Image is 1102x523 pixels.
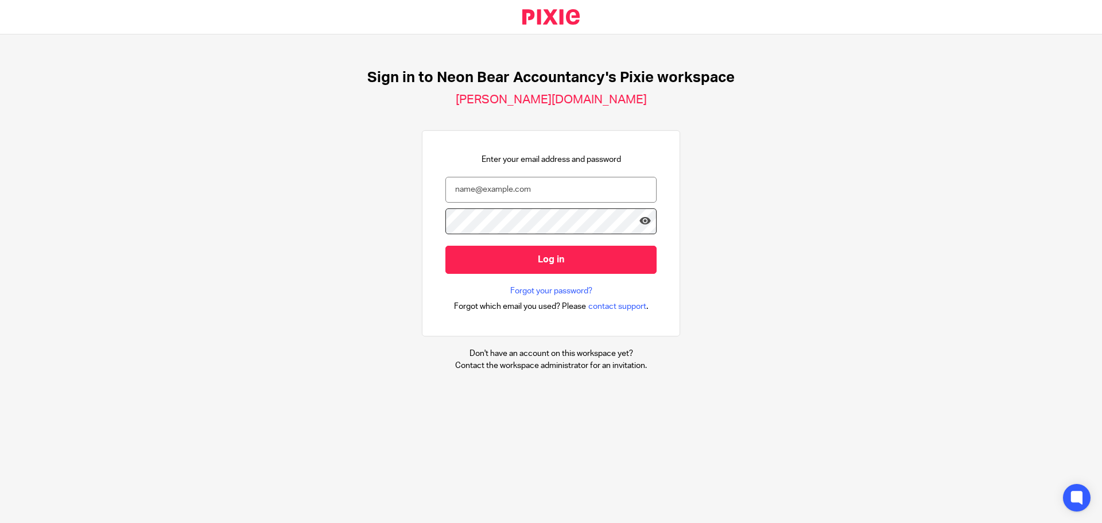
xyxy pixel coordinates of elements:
h1: Sign in to Neon Bear Accountancy's Pixie workspace [367,69,735,87]
div: . [454,300,649,313]
h2: [PERSON_NAME][DOMAIN_NAME] [456,92,647,107]
input: Log in [445,246,657,274]
p: Don't have an account on this workspace yet? [455,348,647,359]
input: name@example.com [445,177,657,203]
a: Forgot your password? [510,285,592,297]
span: Forgot which email you used? Please [454,301,586,312]
span: contact support [588,301,646,312]
p: Contact the workspace administrator for an invitation. [455,360,647,371]
p: Enter your email address and password [482,154,621,165]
